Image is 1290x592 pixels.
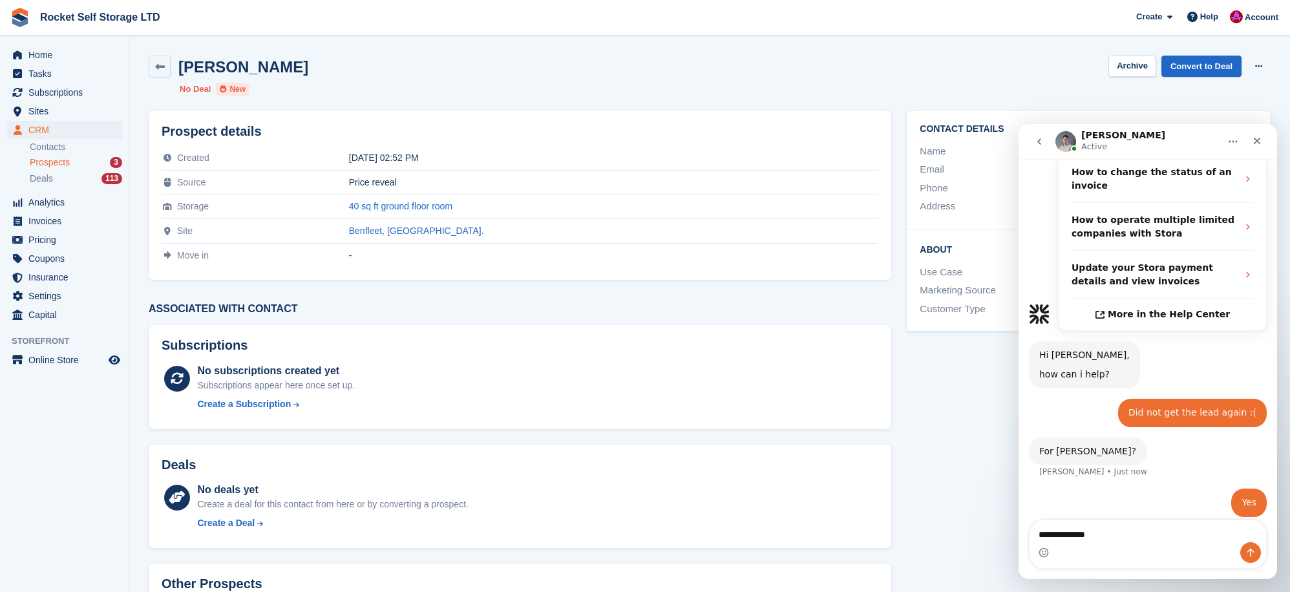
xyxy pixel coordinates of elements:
[1200,10,1218,23] span: Help
[198,379,355,392] div: Subscriptions appear here once set up.
[177,201,209,211] span: Storage
[28,306,106,324] span: Capital
[6,83,122,101] a: menu
[28,249,106,268] span: Coupons
[35,6,165,28] a: Rocket Self Storage LTD
[198,516,255,530] div: Create a Deal
[28,65,106,83] span: Tasks
[6,193,122,211] a: menu
[198,498,469,511] div: Create a deal for this contact from here or by converting a prospect.
[28,231,106,249] span: Pricing
[198,363,355,379] div: No subscriptions created yet
[6,231,122,249] a: menu
[30,156,122,169] a: Prospects 3
[6,306,122,324] a: menu
[6,287,122,305] a: menu
[920,265,1088,280] div: Use Case
[30,172,122,185] a: Deals 113
[6,268,122,286] a: menu
[198,397,291,411] div: Create a Subscription
[920,302,1088,317] div: Customer Type
[920,199,1088,214] div: Address
[1108,56,1156,77] button: Archive
[349,177,879,187] div: Price reveal
[349,226,484,236] a: Benfleet, [GEOGRAPHIC_DATA].
[920,242,1258,255] h2: About
[177,226,193,236] span: Site
[216,83,249,96] li: New
[28,83,106,101] span: Subscriptions
[6,351,122,369] a: menu
[30,156,70,169] span: Prospects
[30,173,53,185] span: Deals
[920,162,1088,177] div: Email
[30,141,122,153] a: Contacts
[28,46,106,64] span: Home
[6,102,122,120] a: menu
[177,250,209,260] span: Move in
[110,157,122,168] div: 3
[180,83,211,96] li: No Deal
[1019,124,1277,579] iframe: Intercom live chat
[6,212,122,230] a: menu
[178,58,308,76] h2: [PERSON_NAME]
[349,201,452,211] a: 40 sq ft ground floor room
[162,124,878,139] h2: Prospect details
[349,250,879,260] div: -
[162,576,262,591] h2: Other Prospects
[28,268,106,286] span: Insurance
[177,177,206,187] span: Source
[920,144,1088,159] div: Name
[920,124,1258,134] h2: Contact Details
[6,121,122,139] a: menu
[28,351,106,369] span: Online Store
[28,212,106,230] span: Invoices
[162,338,878,353] h2: Subscriptions
[1161,56,1242,77] a: Convert to Deal
[198,516,469,530] a: Create a Deal
[28,121,106,139] span: CRM
[198,482,469,498] div: No deals yet
[107,352,122,368] a: Preview store
[149,303,891,315] h3: Associated with contact
[1136,10,1162,23] span: Create
[920,283,1088,298] div: Marketing Source
[198,397,355,411] a: Create a Subscription
[28,287,106,305] span: Settings
[920,181,1088,196] div: Phone
[1230,10,1243,23] img: Lee Tresadern
[6,46,122,64] a: menu
[349,153,879,163] div: [DATE] 02:52 PM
